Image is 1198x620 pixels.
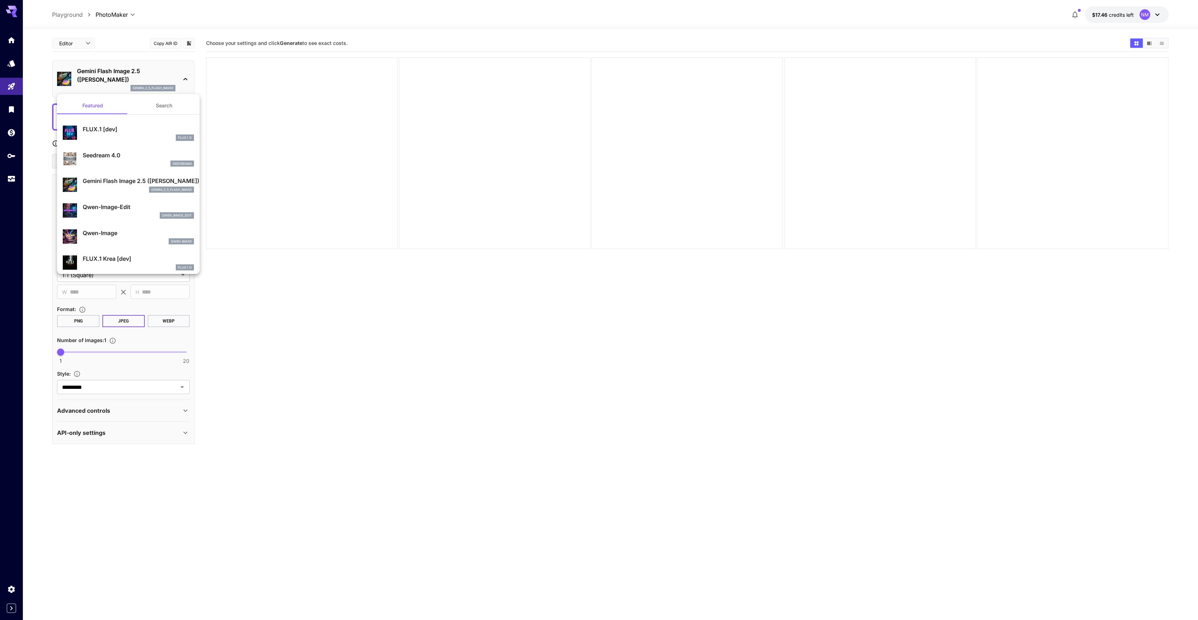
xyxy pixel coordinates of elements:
[162,213,192,218] p: qwen_image_edit
[83,254,194,263] p: FLUX.1 Krea [dev]
[171,239,192,244] p: Qwen Image
[63,148,194,170] div: Seedream 4.0seedream4
[83,151,194,159] p: Seedream 4.0
[83,177,194,185] p: Gemini Flash Image 2.5 ([PERSON_NAME])
[63,226,194,248] div: Qwen-ImageQwen Image
[178,265,192,270] p: FLUX.1 D
[151,187,192,192] p: gemini_2_5_flash_image
[63,200,194,222] div: Qwen-Image-Editqwen_image_edit
[63,251,194,273] div: FLUX.1 Krea [dev]FLUX.1 D
[57,97,128,114] button: Featured
[63,122,194,144] div: FLUX.1 [dev]FLUX.1 D
[83,203,194,211] p: Qwen-Image-Edit
[63,174,194,195] div: Gemini Flash Image 2.5 ([PERSON_NAME])gemini_2_5_flash_image
[173,161,192,166] p: seedream4
[83,229,194,237] p: Qwen-Image
[128,97,200,114] button: Search
[83,125,194,133] p: FLUX.1 [dev]
[178,135,192,140] p: FLUX.1 D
